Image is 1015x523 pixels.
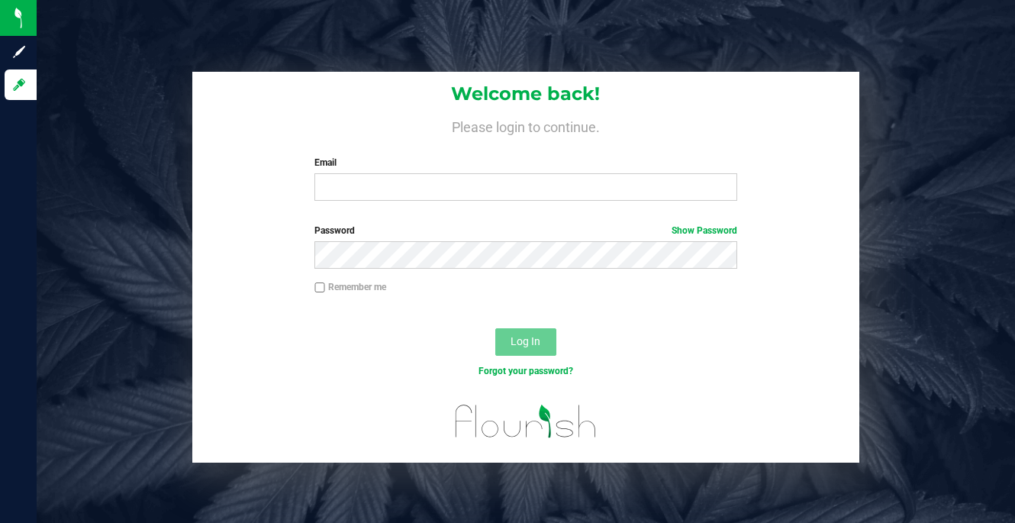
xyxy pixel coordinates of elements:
inline-svg: Sign up [11,44,27,60]
input: Remember me [314,282,325,293]
a: Show Password [672,225,737,236]
h4: Please login to continue. [192,116,860,134]
img: flourish_logo.svg [443,394,610,449]
button: Log In [495,328,556,356]
label: Email [314,156,736,169]
span: Password [314,225,355,236]
inline-svg: Log in [11,77,27,92]
label: Remember me [314,280,386,294]
h1: Welcome back! [192,84,860,104]
a: Forgot your password? [478,366,573,376]
span: Log In [511,335,540,347]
